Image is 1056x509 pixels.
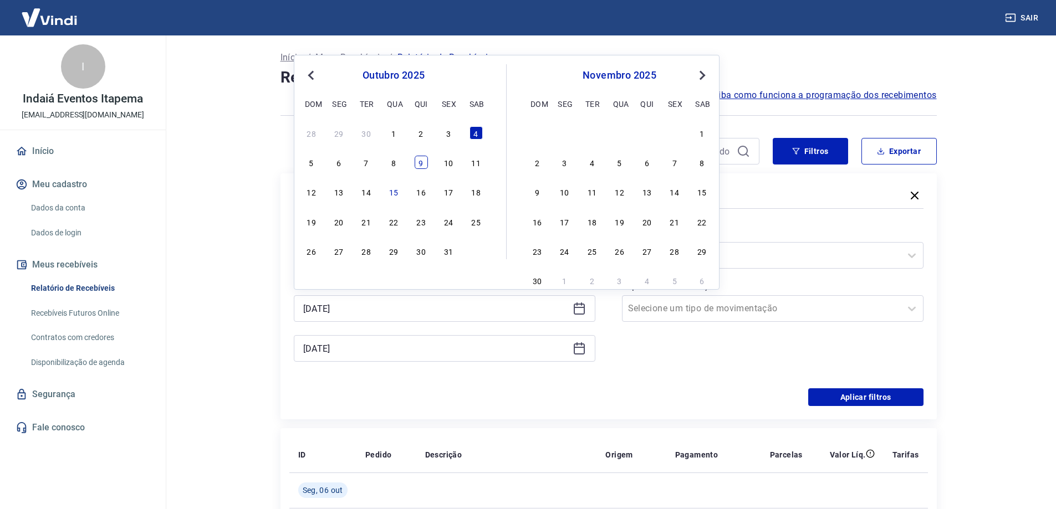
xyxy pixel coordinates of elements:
[558,244,571,258] div: Choose segunda-feira, 24 de novembro de 2025
[442,97,455,110] div: sex
[668,156,681,169] div: Choose sexta-feira, 7 de novembro de 2025
[360,244,373,258] div: Choose terça-feira, 28 de outubro de 2025
[773,138,848,164] button: Filtros
[387,126,400,140] div: Choose quarta-feira, 1 de outubro de 2025
[585,97,599,110] div: ter
[332,156,345,169] div: Choose segunda-feira, 6 de outubro de 2025
[305,215,318,228] div: Choose domingo, 19 de outubro de 2025
[808,388,924,406] button: Aplicar filtros
[315,51,384,64] a: Meus Recebíveis
[387,97,400,110] div: qua
[470,244,483,258] div: Choose sábado, 1 de novembro de 2025
[695,274,708,287] div: Choose sábado, 6 de dezembro de 2025
[695,97,708,110] div: sab
[360,126,373,140] div: Choose terça-feira, 30 de setembro de 2025
[332,126,345,140] div: Choose segunda-feira, 29 de setembro de 2025
[415,185,428,198] div: Choose quinta-feira, 16 de outubro de 2025
[530,215,544,228] div: Choose domingo, 16 de novembro de 2025
[303,69,484,82] div: outubro 2025
[708,89,937,102] a: Saiba como funciona a programação dos recebimentos
[640,244,654,258] div: Choose quinta-feira, 27 de novembro de 2025
[558,215,571,228] div: Choose segunda-feira, 17 de novembro de 2025
[13,253,152,277] button: Meus recebíveis
[530,244,544,258] div: Choose domingo, 23 de novembro de 2025
[442,126,455,140] div: Choose sexta-feira, 3 de outubro de 2025
[530,274,544,287] div: Choose domingo, 30 de novembro de 2025
[585,156,599,169] div: Choose terça-feira, 4 de novembro de 2025
[13,172,152,197] button: Meu cadastro
[298,449,306,460] p: ID
[558,126,571,140] div: Choose segunda-feira, 27 de outubro de 2025
[280,66,937,89] h4: Relatório de Recebíveis
[1003,8,1043,28] button: Sair
[558,97,571,110] div: seg
[830,449,866,460] p: Valor Líq.
[585,185,599,198] div: Choose terça-feira, 11 de novembro de 2025
[605,449,632,460] p: Origem
[27,222,152,244] a: Dados de login
[425,449,462,460] p: Descrição
[303,485,343,496] span: Seg, 06 out
[530,185,544,198] div: Choose domingo, 9 de novembro de 2025
[470,97,483,110] div: sab
[558,156,571,169] div: Choose segunda-feira, 3 de novembro de 2025
[530,156,544,169] div: Choose domingo, 2 de novembro de 2025
[695,244,708,258] div: Choose sábado, 29 de novembro de 2025
[22,109,144,121] p: [EMAIL_ADDRESS][DOMAIN_NAME]
[668,97,681,110] div: sex
[13,415,152,440] a: Fale conosco
[415,215,428,228] div: Choose quinta-feira, 23 de outubro de 2025
[558,274,571,287] div: Choose segunda-feira, 1 de dezembro de 2025
[558,185,571,198] div: Choose segunda-feira, 10 de novembro de 2025
[442,215,455,228] div: Choose sexta-feira, 24 de outubro de 2025
[27,326,152,349] a: Contratos com credores
[305,97,318,110] div: dom
[892,449,919,460] p: Tarifas
[27,302,152,325] a: Recebíveis Futuros Online
[613,156,626,169] div: Choose quarta-feira, 5 de novembro de 2025
[668,244,681,258] div: Choose sexta-feira, 28 de novembro de 2025
[13,1,85,34] img: Vindi
[303,300,568,317] input: Data inicial
[23,93,143,105] p: Indaiá Eventos Itapema
[675,449,718,460] p: Pagamento
[303,125,484,259] div: month 2025-10
[470,185,483,198] div: Choose sábado, 18 de outubro de 2025
[668,126,681,140] div: Choose sexta-feira, 31 de outubro de 2025
[305,185,318,198] div: Choose domingo, 12 de outubro de 2025
[668,274,681,287] div: Choose sexta-feira, 5 de dezembro de 2025
[415,97,428,110] div: qui
[695,185,708,198] div: Choose sábado, 15 de novembro de 2025
[640,156,654,169] div: Choose quinta-feira, 6 de novembro de 2025
[770,449,803,460] p: Parcelas
[613,244,626,258] div: Choose quarta-feira, 26 de novembro de 2025
[470,215,483,228] div: Choose sábado, 25 de outubro de 2025
[585,215,599,228] div: Choose terça-feira, 18 de novembro de 2025
[280,51,303,64] a: Início
[415,156,428,169] div: Choose quinta-feira, 9 de outubro de 2025
[387,244,400,258] div: Choose quarta-feira, 29 de outubro de 2025
[613,97,626,110] div: qua
[332,215,345,228] div: Choose segunda-feira, 20 de outubro de 2025
[27,277,152,300] a: Relatório de Recebíveis
[695,126,708,140] div: Choose sábado, 1 de novembro de 2025
[585,244,599,258] div: Choose terça-feira, 25 de novembro de 2025
[332,244,345,258] div: Choose segunda-feira, 27 de outubro de 2025
[668,185,681,198] div: Choose sexta-feira, 14 de novembro de 2025
[61,44,105,89] div: I
[442,185,455,198] div: Choose sexta-feira, 17 de outubro de 2025
[530,126,544,140] div: Choose domingo, 26 de outubro de 2025
[332,97,345,110] div: seg
[360,185,373,198] div: Choose terça-feira, 14 de outubro de 2025
[415,244,428,258] div: Choose quinta-feira, 30 de outubro de 2025
[624,280,921,293] label: Tipo de Movimentação
[640,97,654,110] div: qui
[640,185,654,198] div: Choose quinta-feira, 13 de novembro de 2025
[442,156,455,169] div: Choose sexta-feira, 10 de outubro de 2025
[695,215,708,228] div: Choose sábado, 22 de novembro de 2025
[27,197,152,219] a: Dados da conta
[13,139,152,163] a: Início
